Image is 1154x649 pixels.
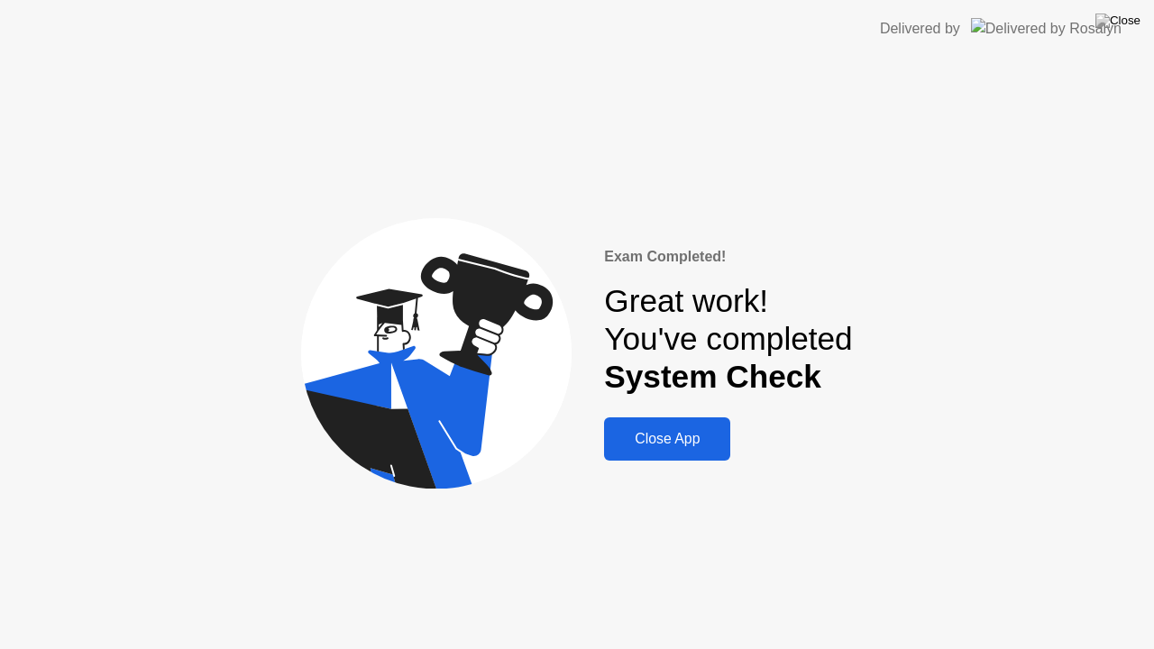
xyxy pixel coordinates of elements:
img: Close [1095,14,1140,28]
div: Great work! You've completed [604,282,852,397]
div: Exam Completed! [604,246,852,268]
b: System Check [604,359,821,394]
div: Delivered by [880,18,960,40]
img: Delivered by Rosalyn [971,18,1122,39]
div: Close App [609,431,725,447]
button: Close App [604,417,730,461]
